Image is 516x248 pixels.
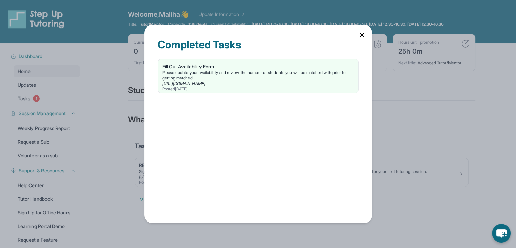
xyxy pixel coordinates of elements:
[158,38,359,59] div: Completed Tasks
[162,70,354,81] div: Please update your availability and review the number of students you will be matched with prior ...
[162,81,205,86] a: [URL][DOMAIN_NAME]
[158,59,358,93] a: Fill Out Availability FormPlease update your availability and review the number of students you w...
[492,224,511,243] button: chat-button
[162,86,354,92] div: Posted [DATE]
[162,63,354,70] div: Fill Out Availability Form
